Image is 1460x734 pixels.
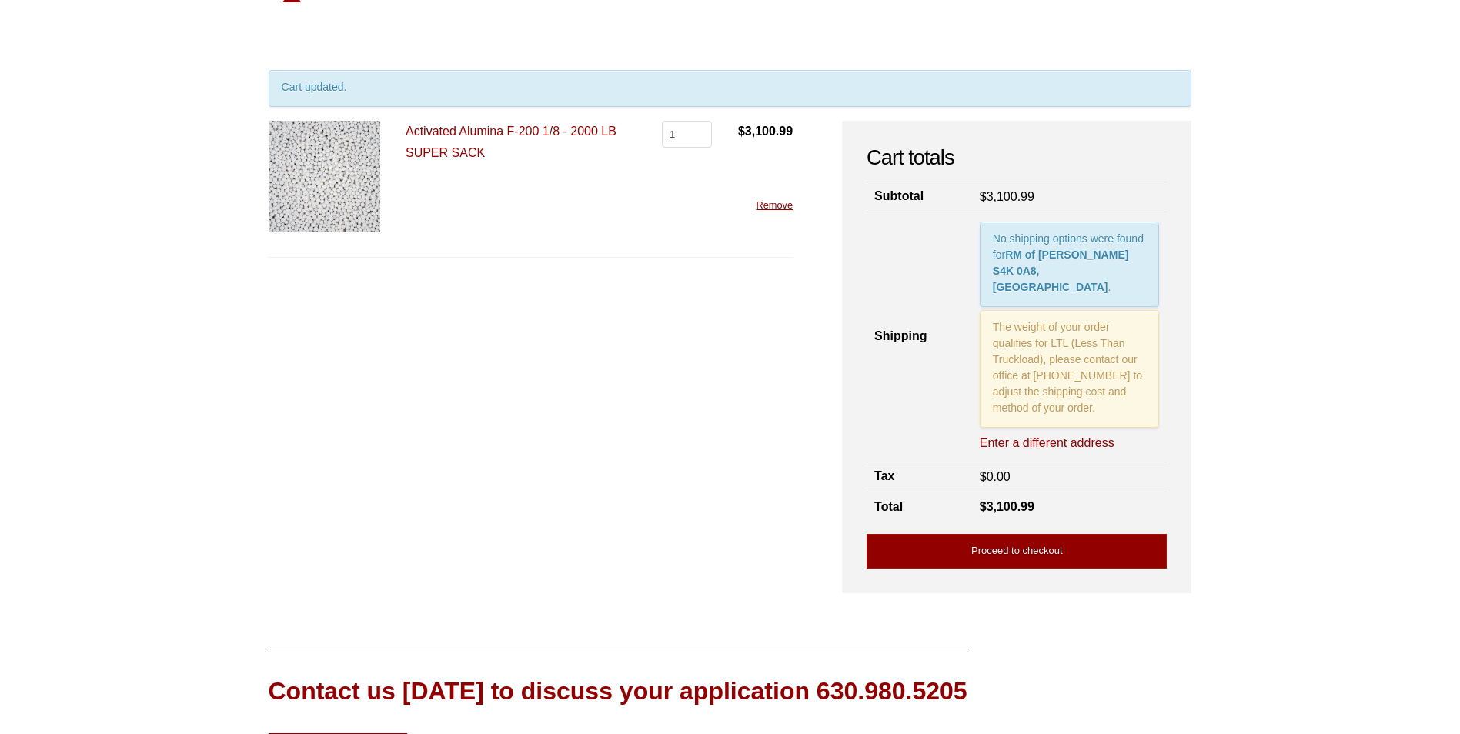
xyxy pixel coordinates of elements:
bdi: 0.00 [980,470,1011,483]
a: Remove this item [756,199,793,211]
img: Activated Alumina F-200 1/8 - 2000 LB SUPER SACK [269,121,380,232]
bdi: 3,100.99 [980,190,1034,203]
th: Tax [867,462,972,492]
th: Subtotal [867,182,972,212]
h2: Cart totals [867,145,1167,171]
div: Contact us [DATE] to discuss your application 630.980.5205 [269,674,967,709]
span: $ [738,125,745,138]
a: Enter a different address [980,435,1114,452]
a: Activated Alumina F-200 1/8 - 2000 LB SUPER SACK [406,125,616,158]
bdi: 3,100.99 [738,125,793,138]
th: Shipping [867,212,972,462]
span: $ [980,190,987,203]
div: Cart updated. [269,70,1192,107]
strong: RM of [PERSON_NAME] S4K 0A8, [GEOGRAPHIC_DATA] [993,249,1129,293]
bdi: 3,100.99 [980,500,1034,513]
th: Total [867,492,972,522]
input: Product quantity [662,121,712,147]
p: The weight of your order qualifies for LTL (Less Than Truckload), please contact our office at [P... [980,310,1160,428]
p: No shipping options were found for . [993,231,1147,295]
span: $ [980,470,987,483]
a: Proceed to checkout [867,534,1167,569]
span: $ [980,500,987,513]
